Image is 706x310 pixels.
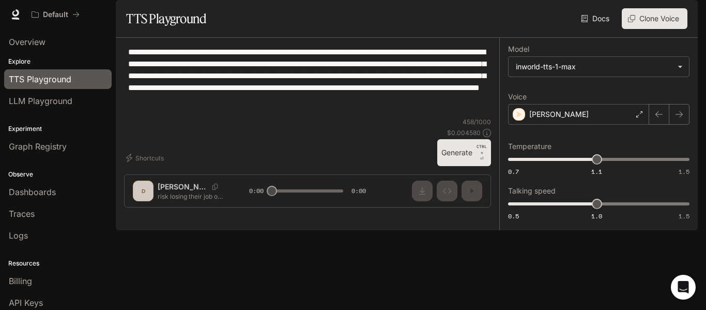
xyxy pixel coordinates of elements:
span: 1.5 [679,167,689,176]
p: Talking speed [508,187,556,195]
button: Shortcuts [124,150,168,166]
button: Clone Voice [622,8,687,29]
div: Open Intercom Messenger [671,275,696,300]
span: 0.7 [508,167,519,176]
a: Docs [579,8,613,29]
span: 1.0 [591,212,602,220]
p: Voice [508,93,527,100]
div: inworld-tts-1-max [509,57,689,77]
div: inworld-tts-1-max [516,62,672,72]
p: [PERSON_NAME] [529,109,589,120]
p: CTRL + [477,143,487,156]
p: 458 / 1000 [463,117,491,126]
p: Model [508,46,529,53]
p: ⏎ [477,143,487,162]
button: All workspaces [27,4,84,25]
h1: TTS Playground [126,8,206,29]
span: 0.5 [508,212,519,220]
span: 1.5 [679,212,689,220]
button: GenerateCTRL +⏎ [437,139,491,166]
span: 1.1 [591,167,602,176]
p: Temperature [508,143,551,150]
p: Default [43,10,68,19]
